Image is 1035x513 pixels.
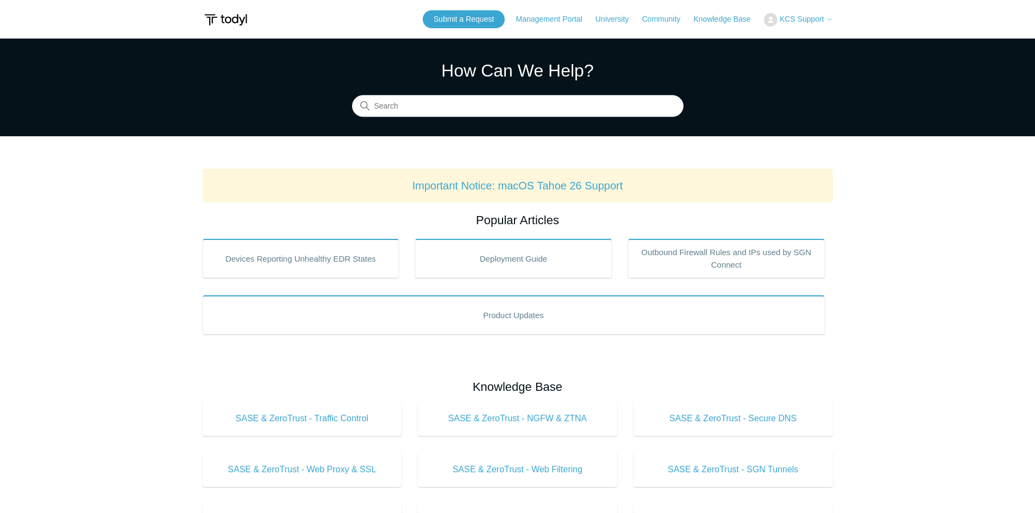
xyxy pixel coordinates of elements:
img: Todyl Support Center Help Center home page [203,10,249,30]
a: Submit a Request [423,10,505,28]
a: SASE & ZeroTrust - Secure DNS [633,401,833,436]
h2: Popular Articles [203,211,833,229]
span: SASE & ZeroTrust - SGN Tunnels [650,463,817,476]
a: Important Notice: macOS Tahoe 26 Support [412,180,623,192]
a: Community [642,14,692,25]
a: Deployment Guide [415,239,612,278]
a: Product Updates [203,295,825,334]
a: Knowledge Base [693,14,761,25]
a: University [595,14,639,25]
h2: Knowledge Base [203,378,833,396]
span: SASE & ZeroTrust - Web Filtering [434,463,601,476]
h1: How Can We Help? [352,58,683,84]
a: SASE & ZeroTrust - NGFW & ZTNA [418,401,617,436]
a: SASE & ZeroTrust - SGN Tunnels [633,452,833,487]
a: SASE & ZeroTrust - Web Proxy & SSL [203,452,402,487]
span: SASE & ZeroTrust - NGFW & ZTNA [434,412,601,425]
a: SASE & ZeroTrust - Web Filtering [418,452,617,487]
a: Outbound Firewall Rules and IPs used by SGN Connect [628,239,825,278]
span: SASE & ZeroTrust - Secure DNS [650,412,817,425]
a: Management Portal [516,14,593,25]
span: SASE & ZeroTrust - Traffic Control [219,412,386,425]
input: Search [352,96,683,117]
span: SASE & ZeroTrust - Web Proxy & SSL [219,463,386,476]
button: KCS Support [764,13,833,27]
a: SASE & ZeroTrust - Traffic Control [203,401,402,436]
span: KCS Support [780,15,824,23]
a: Devices Reporting Unhealthy EDR States [203,239,399,278]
